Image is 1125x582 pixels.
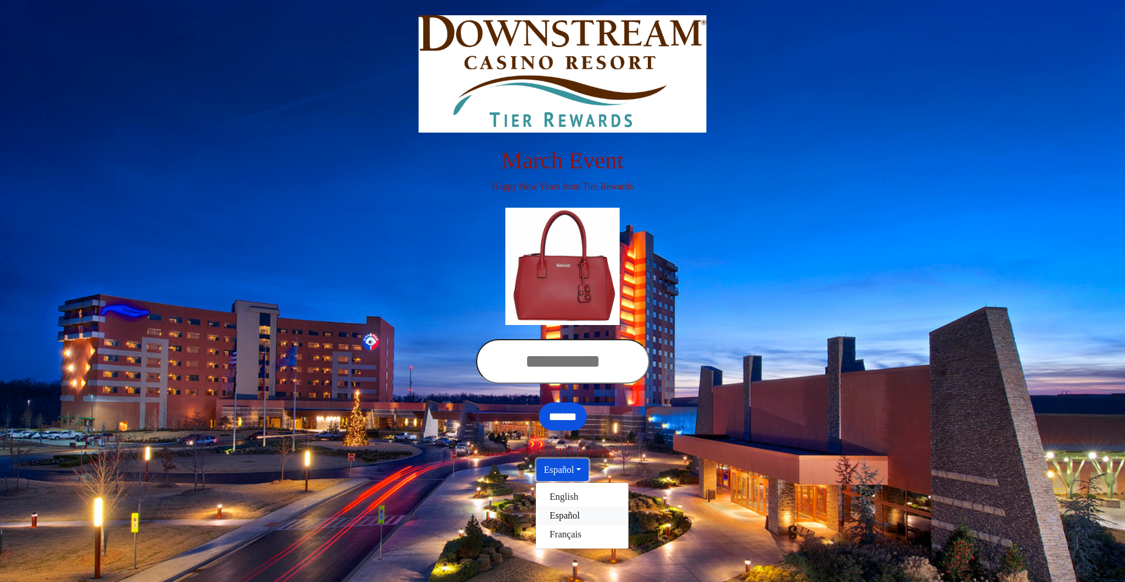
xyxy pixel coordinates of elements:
span: Powered by TIER Rewards™ [507,446,618,456]
img: Center Image [505,208,620,325]
a: English [536,488,628,506]
h1: March Event [237,147,888,175]
button: Español [536,459,589,481]
a: Français [536,525,628,544]
img: Logo [419,15,706,133]
p: Happy New Years from Tier Rewards [237,180,888,194]
a: Español [536,506,628,525]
